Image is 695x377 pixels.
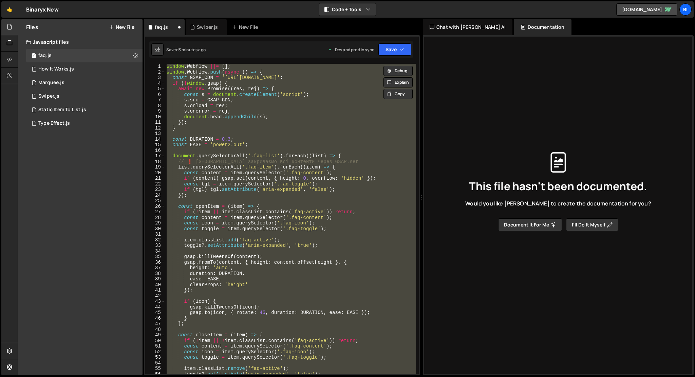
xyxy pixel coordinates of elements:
div: 37 [145,265,165,271]
div: New File [232,24,261,31]
div: Type Effect.js [38,120,70,126]
div: 51 [145,343,165,349]
div: 49 [145,332,165,338]
a: [DOMAIN_NAME] [616,3,677,16]
div: faq.js [155,24,168,31]
div: Dev and prod in sync [328,47,374,53]
div: 16013/45421.js [26,49,143,62]
div: 16013/42868.js [26,76,143,90]
div: 33 [145,243,165,249]
div: 21 [145,176,165,181]
div: Saved [166,47,206,53]
div: 50 [145,338,165,344]
div: 3 [145,75,165,81]
div: 4 [145,81,165,86]
div: 32 [145,237,165,243]
div: 20 [145,170,165,176]
div: 28 [145,215,165,221]
div: Marquee.js [38,80,64,86]
div: How It Works.js [38,66,74,72]
div: 54 [145,360,165,366]
div: 10 [145,114,165,120]
div: 6 [145,92,165,98]
div: 36 [145,260,165,265]
h2: Files [26,23,38,31]
div: 1 [145,64,165,70]
div: 13 [145,131,165,137]
div: faq.js [38,53,52,59]
div: 23 [145,187,165,193]
div: 52 [145,349,165,355]
div: 16013/43338.js [26,90,143,103]
div: 9 [145,108,165,114]
div: Documentation [514,19,571,35]
div: 27 [145,209,165,215]
div: Javascript files [18,35,143,49]
div: 48 [145,327,165,333]
button: New File [109,24,134,30]
div: 38 [145,271,165,277]
button: I’ll do it myself [566,218,618,231]
div: 12 [145,125,165,131]
span: This file hasn't been documented. [469,181,647,192]
div: 16013/42871.js [26,117,143,130]
div: 16 [145,148,165,154]
div: 17 [145,153,165,159]
div: 15 [145,142,165,148]
div: 53 [145,355,165,360]
div: Swiper.js [38,93,59,99]
button: Document it for me [498,218,562,231]
div: 43 [145,299,165,304]
button: Code + Tools [319,3,376,16]
span: Would you like [PERSON_NAME] to create the documentation for you? [465,200,651,207]
div: Chat with [PERSON_NAME] AI [423,19,512,35]
div: 42 [145,293,165,299]
div: 41 [145,287,165,293]
div: 35 [145,254,165,260]
div: 34 [145,249,165,254]
div: Swiper.js [197,24,218,31]
div: 16013/43335.js [26,103,143,117]
div: 8 [145,103,165,109]
span: 1 [32,54,36,59]
div: 14 [145,137,165,142]
div: 46 [145,316,165,321]
div: 44 [145,304,165,310]
div: Binaryx New [26,5,59,14]
div: 18 [145,159,165,165]
div: 11 [145,120,165,125]
div: 31 [145,232,165,237]
div: 39 [145,276,165,282]
a: 🤙 [1,1,18,18]
div: 5 [145,86,165,92]
div: 2 [145,70,165,75]
button: Explain [383,77,413,87]
div: 25 [145,198,165,204]
a: Bi [679,3,692,16]
div: 22 [145,181,165,187]
button: Save [378,43,411,56]
div: 7 [145,97,165,103]
div: 55 [145,366,165,372]
div: 26 [145,204,165,210]
div: 40 [145,282,165,288]
button: Copy [383,89,413,99]
div: 3 minutes ago [179,47,206,53]
div: 16013/43845.js [26,62,143,76]
div: Static Item To List.js [38,107,86,113]
div: 47 [145,321,165,327]
div: 24 [145,193,165,198]
div: 30 [145,226,165,232]
button: Debug [383,66,413,76]
div: 45 [145,310,165,316]
div: 29 [145,220,165,226]
div: 19 [145,164,165,170]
